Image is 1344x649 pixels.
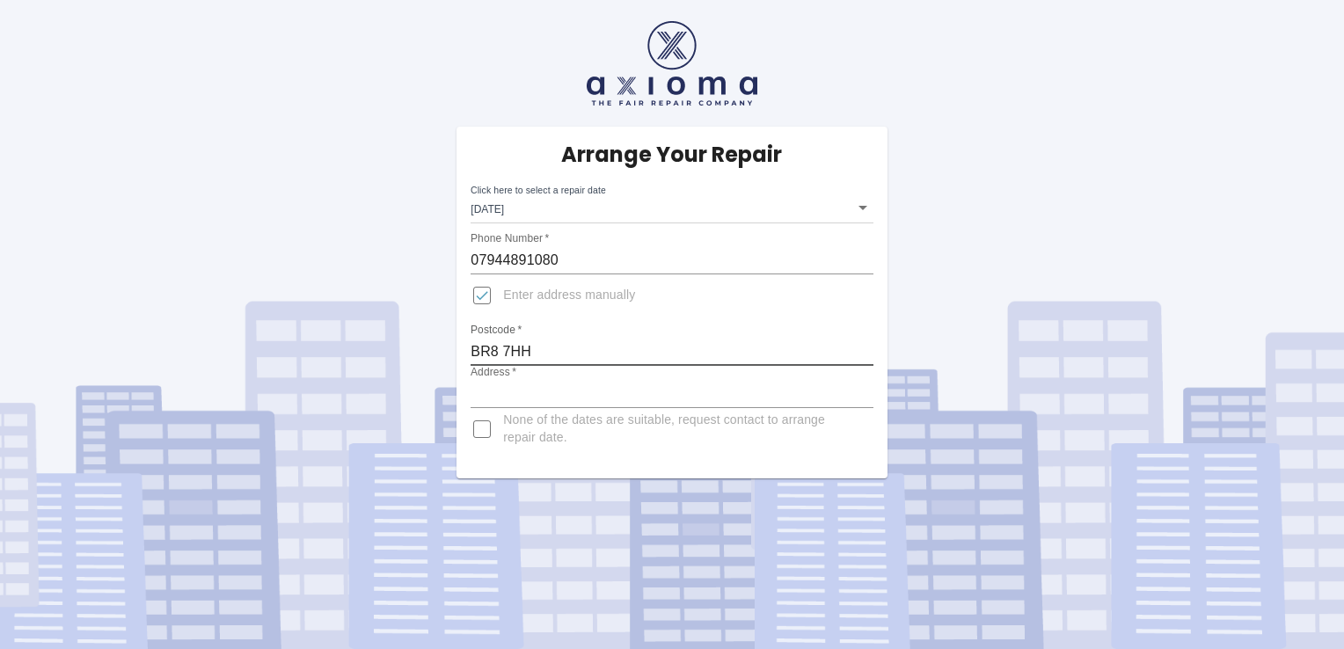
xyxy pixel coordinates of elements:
[471,365,516,380] label: Address
[561,141,782,169] h5: Arrange Your Repair
[587,21,757,106] img: axioma
[503,287,635,304] span: Enter address manually
[471,184,606,197] label: Click here to select a repair date
[471,192,873,223] div: [DATE]
[503,412,858,447] span: None of the dates are suitable, request contact to arrange repair date.
[471,231,549,246] label: Phone Number
[471,323,522,338] label: Postcode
